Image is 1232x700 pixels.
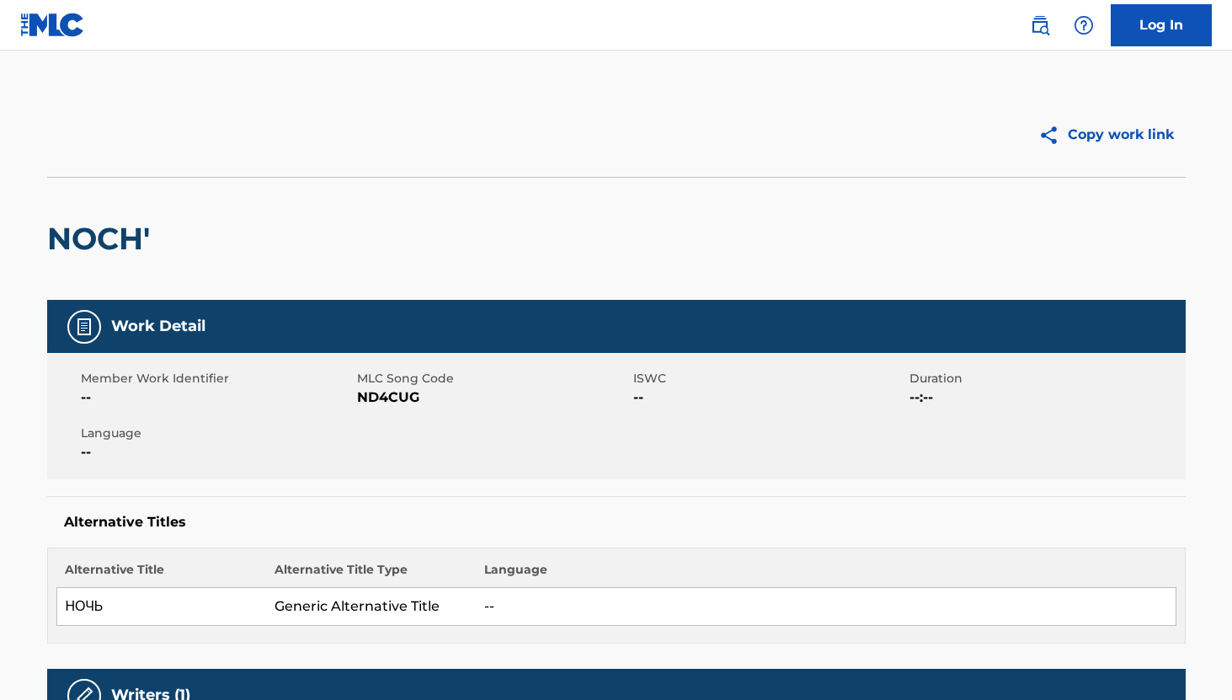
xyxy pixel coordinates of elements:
th: Language [476,561,1176,588]
a: Log In [1111,4,1212,46]
h5: Alternative Titles [64,514,1169,531]
span: Member Work Identifier [81,370,353,387]
span: -- [633,387,905,408]
img: search [1030,15,1050,35]
span: MLC Song Code [357,370,629,387]
td: Generic Alternative Title [266,588,476,626]
h2: NOCH' [47,220,158,258]
img: MLC Logo [20,13,85,37]
div: Help [1067,8,1101,42]
img: Work Detail [74,317,94,337]
th: Alternative Title Type [266,561,476,588]
td: -- [476,588,1176,626]
img: help [1074,15,1094,35]
span: -- [81,387,353,408]
th: Alternative Title [56,561,266,588]
span: Duration [909,370,1181,387]
td: НОЧЬ [56,588,266,626]
span: Language [81,425,353,442]
h5: Work Detail [111,317,205,336]
span: --:-- [909,387,1181,408]
span: -- [81,442,353,462]
span: ND4CUG [357,387,629,408]
button: Copy work link [1027,114,1186,156]
a: Public Search [1023,8,1057,42]
span: ISWC [633,370,905,387]
img: Copy work link [1038,125,1068,146]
